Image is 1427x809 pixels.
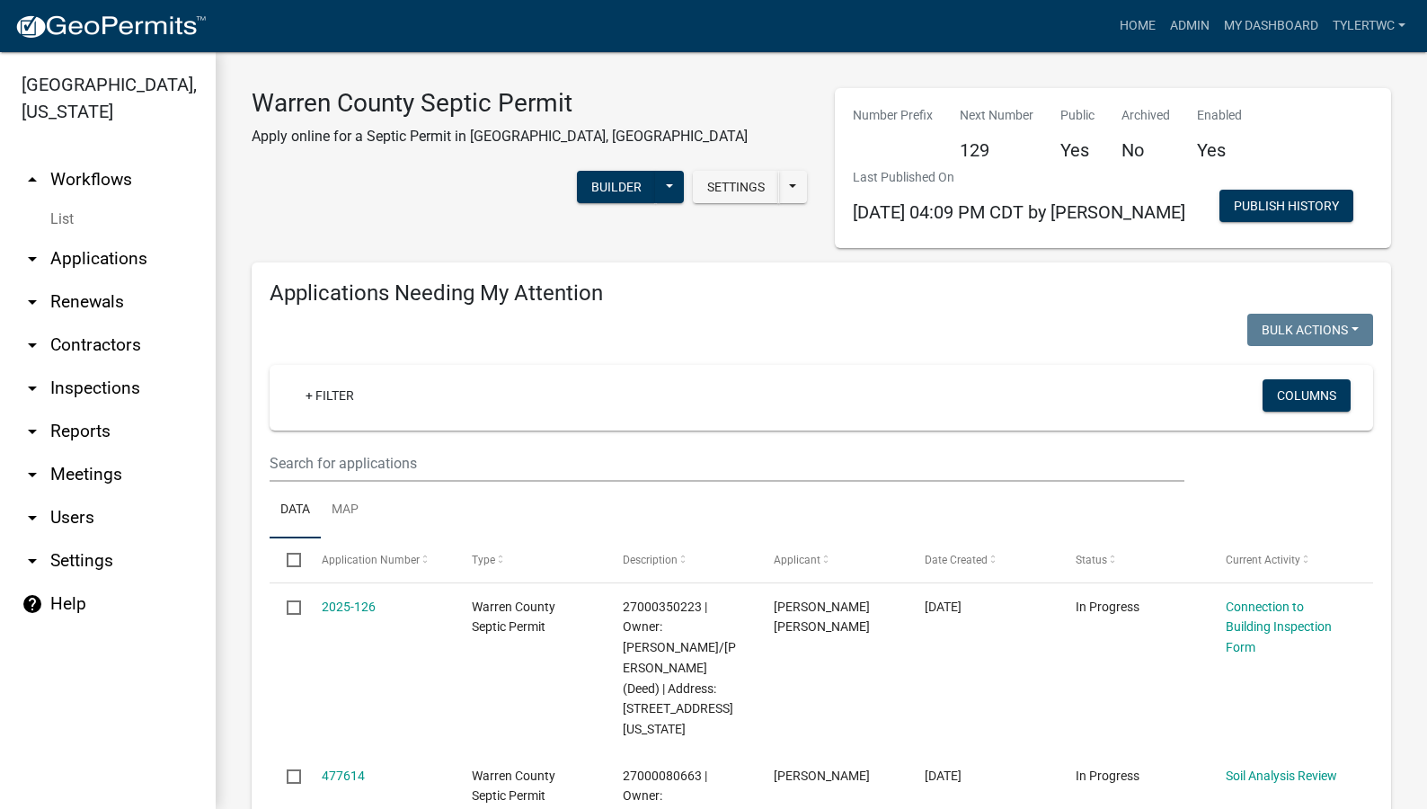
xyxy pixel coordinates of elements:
button: Settings [693,171,779,203]
p: Apply online for a Septic Permit in [GEOGRAPHIC_DATA], [GEOGRAPHIC_DATA] [252,126,748,147]
p: Enabled [1197,106,1242,125]
a: Soil Analysis Review [1226,769,1337,783]
button: Columns [1263,379,1351,412]
a: 2025-126 [322,600,376,614]
i: arrow_drop_down [22,550,43,572]
span: Type [472,554,495,566]
h5: 129 [960,139,1033,161]
p: Last Published On [853,168,1185,187]
datatable-header-cell: Application Number [304,538,455,582]
button: Publish History [1219,190,1353,222]
p: Next Number [960,106,1033,125]
a: TylerTWC [1325,9,1413,43]
span: 09/12/2025 [925,769,962,783]
wm-modal-confirm: Workflow Publish History [1219,200,1353,215]
span: 27000350223 | Owner: DUCKWORTH, DUSTIN C/HEATHER A (Deed) | Address: 5960 VIRGINIA ST [623,600,736,737]
datatable-header-cell: Select [270,538,304,582]
p: Number Prefix [853,106,933,125]
i: arrow_drop_down [22,507,43,529]
datatable-header-cell: Description [606,538,757,582]
datatable-header-cell: Status [1058,538,1209,582]
span: Applicant [774,554,820,566]
span: Date Created [925,554,988,566]
i: arrow_drop_down [22,464,43,485]
input: Search for applications [270,445,1184,482]
i: help [22,593,43,615]
a: Connection to Building Inspection Form [1226,600,1332,655]
span: [DATE] 04:09 PM CDT by [PERSON_NAME] [853,201,1185,223]
span: 09/15/2025 [925,600,962,614]
h5: Yes [1060,139,1095,161]
span: Application Number [322,554,420,566]
span: In Progress [1076,769,1139,783]
datatable-header-cell: Type [455,538,606,582]
span: Warren County Septic Permit [472,769,555,804]
i: arrow_drop_down [22,421,43,442]
i: arrow_drop_up [22,169,43,191]
a: + Filter [291,379,368,412]
h3: Warren County Septic Permit [252,88,748,119]
span: Current Activity [1226,554,1300,566]
i: arrow_drop_down [22,334,43,356]
span: In Progress [1076,600,1139,614]
i: arrow_drop_down [22,378,43,399]
span: Scott Ryan Wilson [774,600,870,635]
h5: Yes [1197,139,1242,161]
i: arrow_drop_down [22,248,43,270]
a: Home [1112,9,1163,43]
a: Data [270,482,321,539]
datatable-header-cell: Date Created [908,538,1059,582]
p: Public [1060,106,1095,125]
a: Admin [1163,9,1217,43]
span: Warren County Septic Permit [472,600,555,635]
i: arrow_drop_down [22,291,43,313]
button: Builder [577,171,656,203]
datatable-header-cell: Current Activity [1209,538,1360,582]
a: 477614 [322,769,365,783]
button: Bulk Actions [1247,314,1373,346]
a: Map [321,482,369,539]
span: Description [623,554,678,566]
datatable-header-cell: Applicant [757,538,908,582]
span: Chris Becker [774,769,870,783]
h4: Applications Needing My Attention [270,280,1373,307]
span: Status [1076,554,1107,566]
a: My Dashboard [1217,9,1325,43]
h5: No [1121,139,1170,161]
p: Archived [1121,106,1170,125]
